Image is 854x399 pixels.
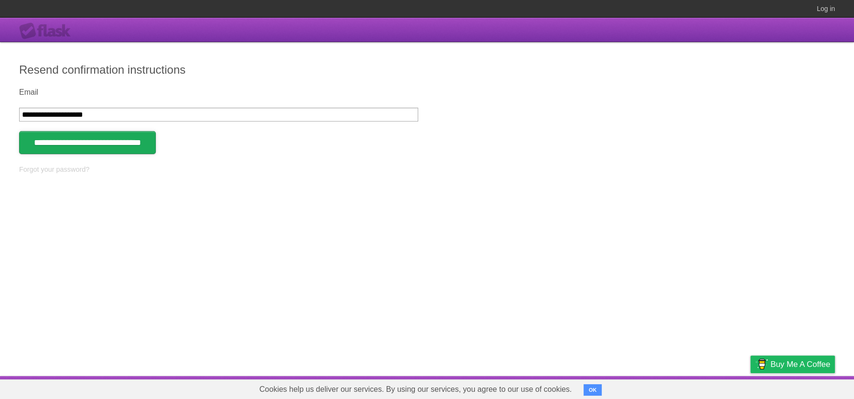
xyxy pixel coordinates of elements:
a: Suggest a feature [775,378,835,397]
button: OK [584,384,602,396]
a: Developers [655,378,693,397]
img: Buy me a coffee [755,356,768,372]
a: Forgot your password? [19,166,89,173]
a: Terms [705,378,726,397]
label: Email [19,88,418,97]
a: About [623,378,643,397]
div: Flask [19,22,76,40]
h2: Resend confirmation instructions [19,61,835,78]
span: Cookies help us deliver our services. By using our services, you agree to our use of cookies. [250,380,582,399]
span: Buy me a coffee [770,356,830,373]
a: Buy me a coffee [750,355,835,373]
a: Privacy [738,378,763,397]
